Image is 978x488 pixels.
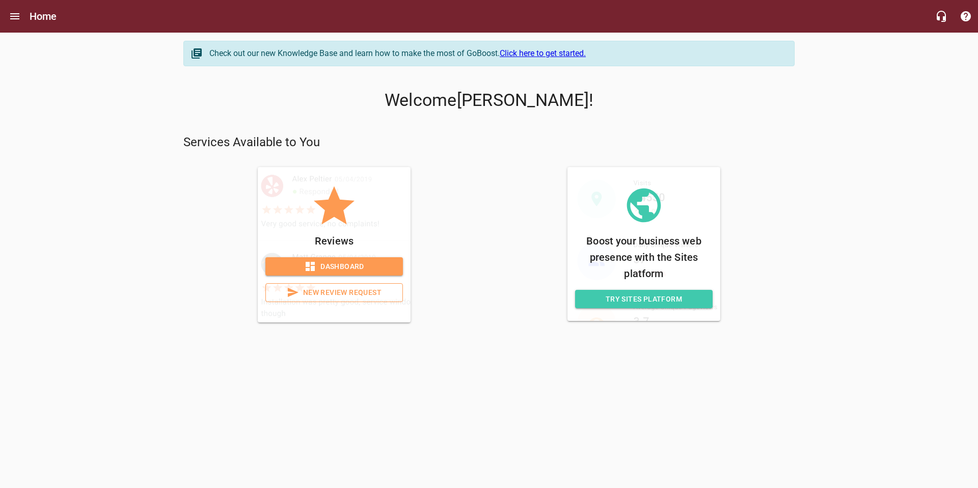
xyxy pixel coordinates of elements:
[183,134,795,151] p: Services Available to You
[30,8,57,24] h6: Home
[265,257,403,276] a: Dashboard
[575,290,713,309] a: Try Sites Platform
[3,4,27,29] button: Open drawer
[575,233,713,282] p: Boost your business web presence with the Sites platform
[954,4,978,29] button: Support Portal
[274,260,395,273] span: Dashboard
[265,233,403,249] p: Reviews
[274,286,394,299] span: New Review Request
[209,47,784,60] div: Check out our new Knowledge Base and learn how to make the most of GoBoost.
[929,4,954,29] button: Live Chat
[265,283,403,302] a: New Review Request
[583,293,704,306] span: Try Sites Platform
[500,48,586,58] a: Click here to get started.
[183,90,795,111] p: Welcome [PERSON_NAME] !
